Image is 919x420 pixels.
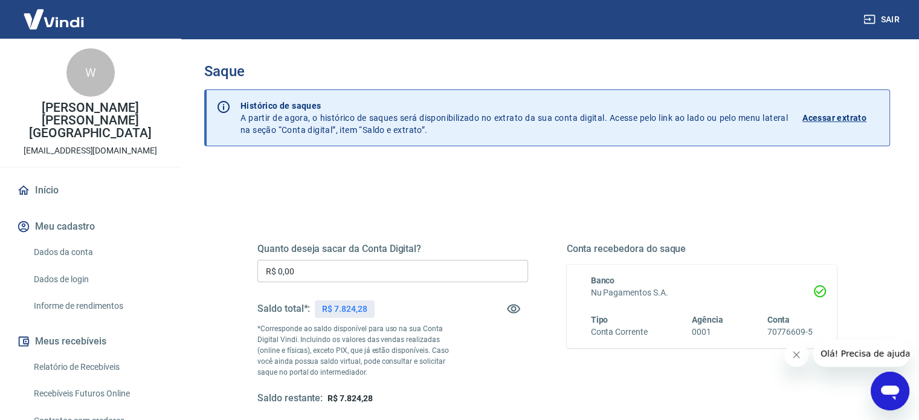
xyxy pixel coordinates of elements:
h6: Nu Pagamentos S.A. [591,286,813,299]
a: Dados da conta [29,240,166,265]
p: R$ 7.824,28 [322,303,367,315]
a: Início [15,177,166,204]
p: [EMAIL_ADDRESS][DOMAIN_NAME] [24,144,157,157]
a: Relatório de Recebíveis [29,355,166,380]
h6: Conta Corrente [591,326,648,338]
h5: Saldo total*: [257,303,310,315]
a: Dados de login [29,267,166,292]
span: Agência [692,315,723,325]
span: Olá! Precisa de ajuda? [7,8,102,18]
p: Acessar extrato [802,112,866,124]
p: [PERSON_NAME] [PERSON_NAME][GEOGRAPHIC_DATA] [10,102,171,140]
h6: 0001 [692,326,723,338]
p: *Corresponde ao saldo disponível para uso na sua Conta Digital Vindi. Incluindo os valores das ve... [257,323,460,378]
span: Tipo [591,315,608,325]
a: Recebíveis Futuros Online [29,381,166,406]
a: Acessar extrato [802,100,880,136]
div: W [66,48,115,97]
button: Sair [861,8,904,31]
iframe: Botão para abrir a janela de mensagens [871,372,909,410]
span: R$ 7.824,28 [327,393,372,403]
button: Meus recebíveis [15,328,166,355]
h5: Saldo restante: [257,392,323,405]
span: Conta [767,315,790,325]
p: A partir de agora, o histórico de saques será disponibilizado no extrato da sua conta digital. Ac... [240,100,788,136]
h5: Quanto deseja sacar da Conta Digital? [257,243,528,255]
h3: Saque [204,63,890,80]
h5: Conta recebedora do saque [567,243,837,255]
h6: 70776609-5 [767,326,813,338]
span: Banco [591,276,615,285]
button: Meu cadastro [15,213,166,240]
p: Histórico de saques [240,100,788,112]
a: Informe de rendimentos [29,294,166,318]
img: Vindi [15,1,93,37]
iframe: Fechar mensagem [784,343,808,367]
iframe: Mensagem da empresa [813,340,909,367]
